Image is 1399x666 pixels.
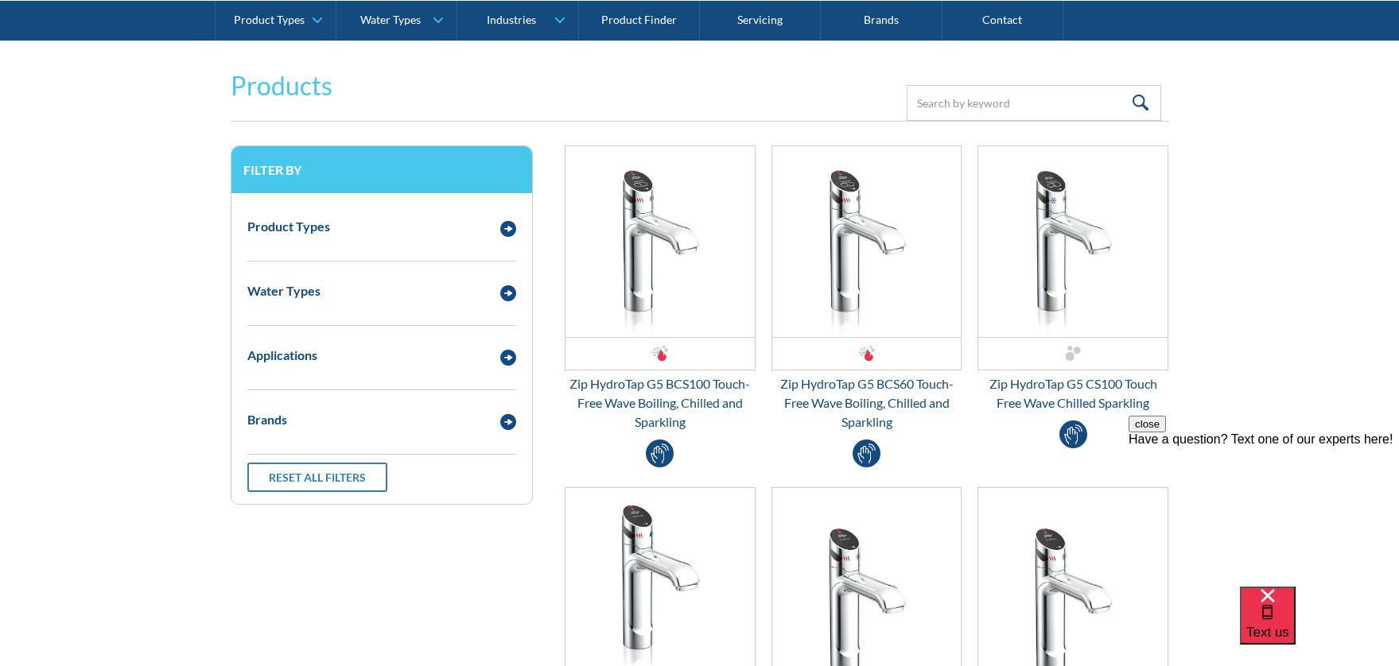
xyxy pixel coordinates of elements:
[247,281,321,300] div: Water Types
[565,374,756,432] div: Zip HydroTap G5 BCS100 Touch-Free Wave Boiling, Chilled and Sparkling
[247,217,330,236] div: Product Types
[565,145,756,432] a: Zip HydroTap G5 BCS100 Touch-Free Wave Boiling, Chilled and SparklingZip HydroTap G5 BCS100 Touch...
[247,463,387,492] a: Reset all filters
[360,13,421,26] div: Water Types
[231,67,332,105] h2: Products
[565,146,755,337] img: Zip HydroTap G5 BCS100 Touch-Free Wave Boiling, Chilled and Sparkling
[978,146,1168,337] img: Zip HydroTap G5 CS100 Touch Free Wave Chilled Sparkling
[977,374,1168,412] div: Zip HydroTap G5 CS100 Touch Free Wave Chilled Sparkling
[247,346,317,365] div: Applications
[771,145,962,432] a: Zip HydroTap G5 BCS60 Touch-Free Wave Boiling, Chilled and SparklingZip HydroTap G5 BCS60 Touch-F...
[977,145,1168,412] a: Zip HydroTap G5 CS100 Touch Free Wave Chilled Sparkling Zip HydroTap G5 CS100 Touch Free Wave Chi...
[1240,587,1399,666] iframe: podium webchat widget bubble
[907,85,1161,121] input: Search by keyword
[247,410,287,429] div: Brands
[234,13,305,26] div: Product Types
[243,162,520,177] h3: Filter by
[772,146,962,337] img: Zip HydroTap G5 BCS60 Touch-Free Wave Boiling, Chilled and Sparkling
[487,13,536,26] div: Industries
[1129,416,1399,606] iframe: podium webchat widget prompt
[771,374,962,432] div: Zip HydroTap G5 BCS60 Touch-Free Wave Boiling, Chilled and Sparkling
